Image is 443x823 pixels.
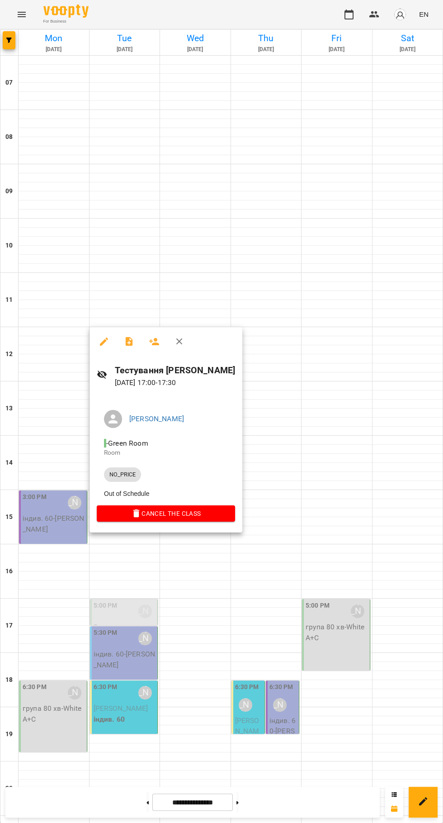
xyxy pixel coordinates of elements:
[97,505,235,522] button: Cancel the class
[104,439,150,447] span: - Green Room
[97,485,235,502] li: Out of Schedule
[104,448,228,457] p: Room
[104,508,228,519] span: Cancel the class
[115,377,236,388] p: [DATE] 17:00 - 17:30
[129,414,184,423] a: [PERSON_NAME]
[115,363,236,377] h6: Тестування [PERSON_NAME]
[104,471,141,479] span: NO_PRICE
